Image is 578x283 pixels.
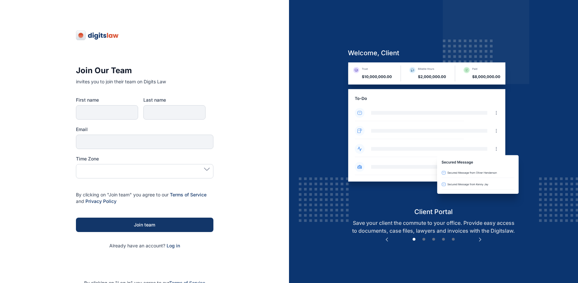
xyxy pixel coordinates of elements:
[343,219,524,235] p: Save your client the commute to your office. Provide easy access to documents, case files, lawyer...
[430,236,437,243] button: 3
[76,126,213,133] label: Email
[343,207,524,216] h5: client portal
[86,222,203,228] div: Join team
[85,198,117,204] a: Privacy Policy
[76,78,213,85] p: invites you to join their team on Digits Law
[76,97,138,103] label: First name
[76,30,119,41] img: digitslaw-logo
[421,236,427,243] button: 2
[76,191,213,205] p: By clicking on "Join team" you agree to our and
[411,236,417,243] button: 1
[76,218,213,232] button: Join team
[167,243,180,248] a: Log in
[143,97,206,103] label: Last name
[76,156,99,162] span: Time Zone
[76,242,213,249] p: Already have an account?
[384,236,390,243] button: Previous
[477,236,483,243] button: Next
[450,236,457,243] button: 5
[343,62,524,207] img: client-portal
[76,65,213,76] h3: Join Our Team
[343,48,524,58] h5: welcome, client
[440,236,447,243] button: 4
[170,192,207,197] a: Terms of Service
